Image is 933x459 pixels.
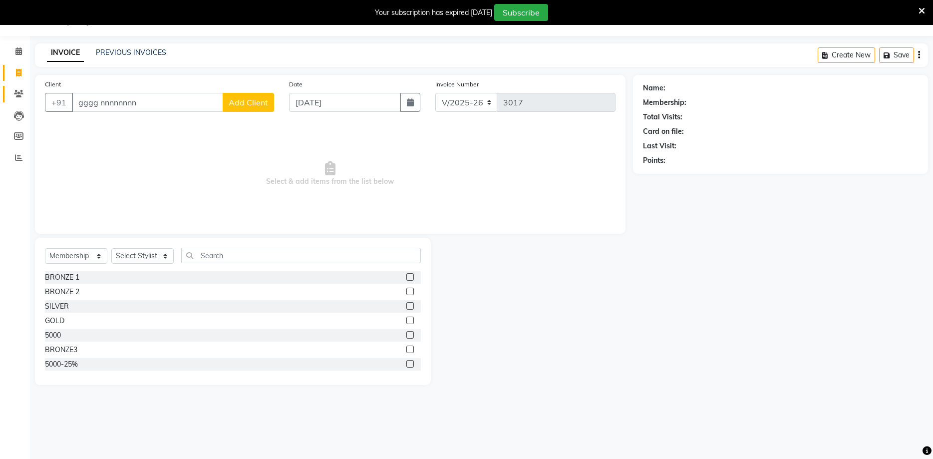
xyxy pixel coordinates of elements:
[45,316,64,326] div: GOLD
[45,330,61,341] div: 5000
[643,83,665,93] div: Name:
[45,80,61,89] label: Client
[223,93,274,112] button: Add Client
[879,47,914,63] button: Save
[45,359,78,370] div: 5000-25%
[229,97,268,107] span: Add Client
[643,141,676,151] div: Last Visit:
[643,155,665,166] div: Points:
[435,80,479,89] label: Invoice Number
[643,126,684,137] div: Card on file:
[45,287,79,297] div: BRONZE 2
[45,124,616,224] span: Select & add items from the list below
[375,7,492,18] div: Your subscription has expired [DATE]
[494,4,548,21] button: Subscribe
[45,272,79,283] div: BRONZE 1
[72,93,223,112] input: Search by Name/Mobile/Email/Code
[818,47,875,63] button: Create New
[96,48,166,57] a: PREVIOUS INVOICES
[45,93,73,112] button: +91
[45,301,69,312] div: SILVER
[643,97,686,108] div: Membership:
[289,80,303,89] label: Date
[45,345,77,355] div: BRONZE3
[47,44,84,62] a: INVOICE
[643,112,682,122] div: Total Visits:
[181,248,421,263] input: Search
